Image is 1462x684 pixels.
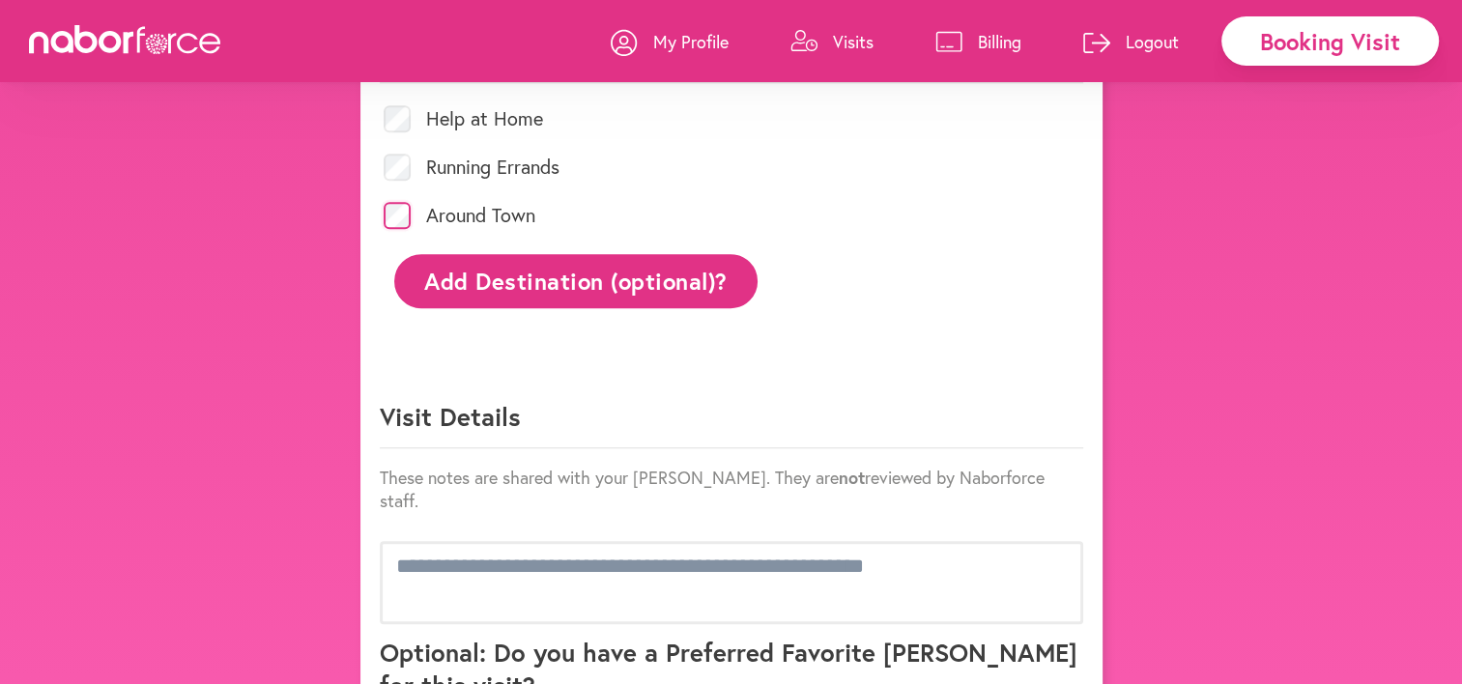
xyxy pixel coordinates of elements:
strong: not [839,466,865,489]
p: Logout [1126,30,1179,53]
a: My Profile [611,13,729,71]
label: Running Errands [426,157,559,177]
label: Around Town [426,206,535,225]
p: Visit Details [380,400,1083,448]
p: Visits [833,30,874,53]
p: My Profile [653,30,729,53]
a: Visits [790,13,874,71]
a: Billing [935,13,1021,71]
div: Booking Visit [1221,16,1439,66]
a: Logout [1083,13,1179,71]
button: Add Destination (optional)? [394,254,759,307]
p: Billing [978,30,1021,53]
label: Help at Home [426,109,543,128]
p: These notes are shared with your [PERSON_NAME]. They are reviewed by Naborforce staff. [380,466,1083,512]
